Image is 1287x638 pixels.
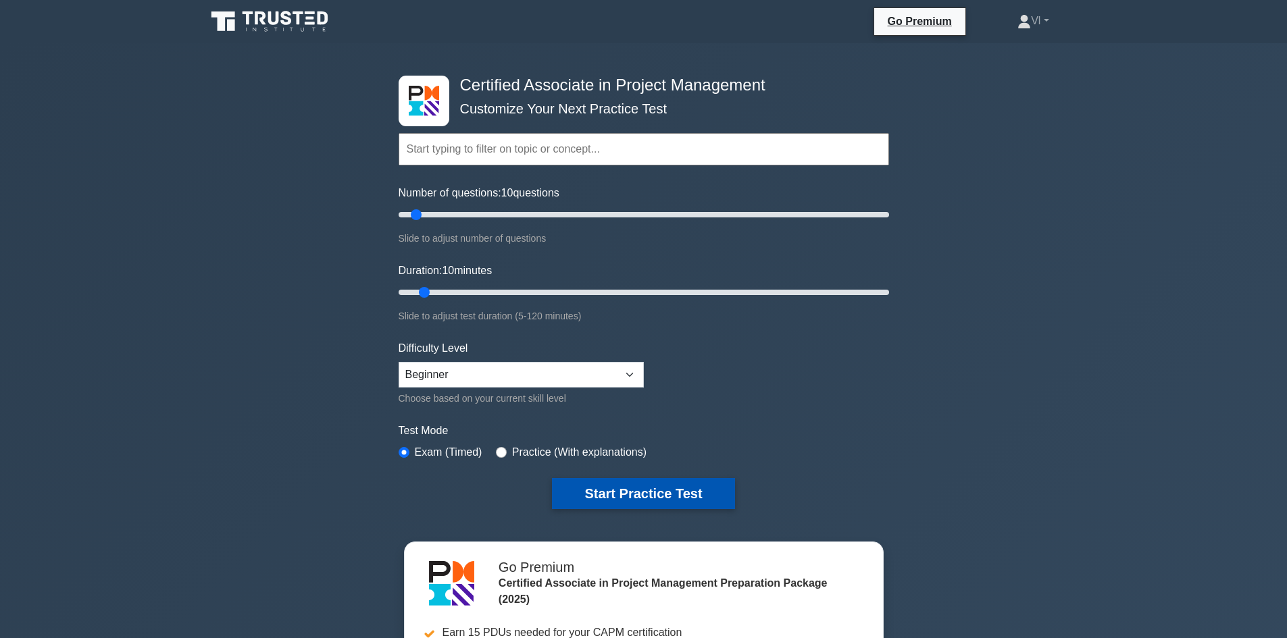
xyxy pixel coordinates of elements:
input: Start typing to filter on topic or concept... [399,133,889,165]
label: Number of questions: questions [399,185,559,201]
label: Test Mode [399,423,889,439]
label: Exam (Timed) [415,444,482,460]
div: Slide to adjust test duration (5-120 minutes) [399,308,889,324]
a: Go Premium [880,13,960,30]
div: Choose based on your current skill level [399,390,644,406]
a: Vl [985,7,1081,34]
span: 10 [501,187,513,198]
div: Slide to adjust number of questions [399,230,889,246]
label: Practice (With explanations) [512,444,647,460]
label: Difficulty Level [399,340,468,356]
span: 10 [442,265,454,276]
h4: Certified Associate in Project Management [455,76,823,95]
label: Duration: minutes [399,263,493,279]
button: Start Practice Test [552,478,734,509]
